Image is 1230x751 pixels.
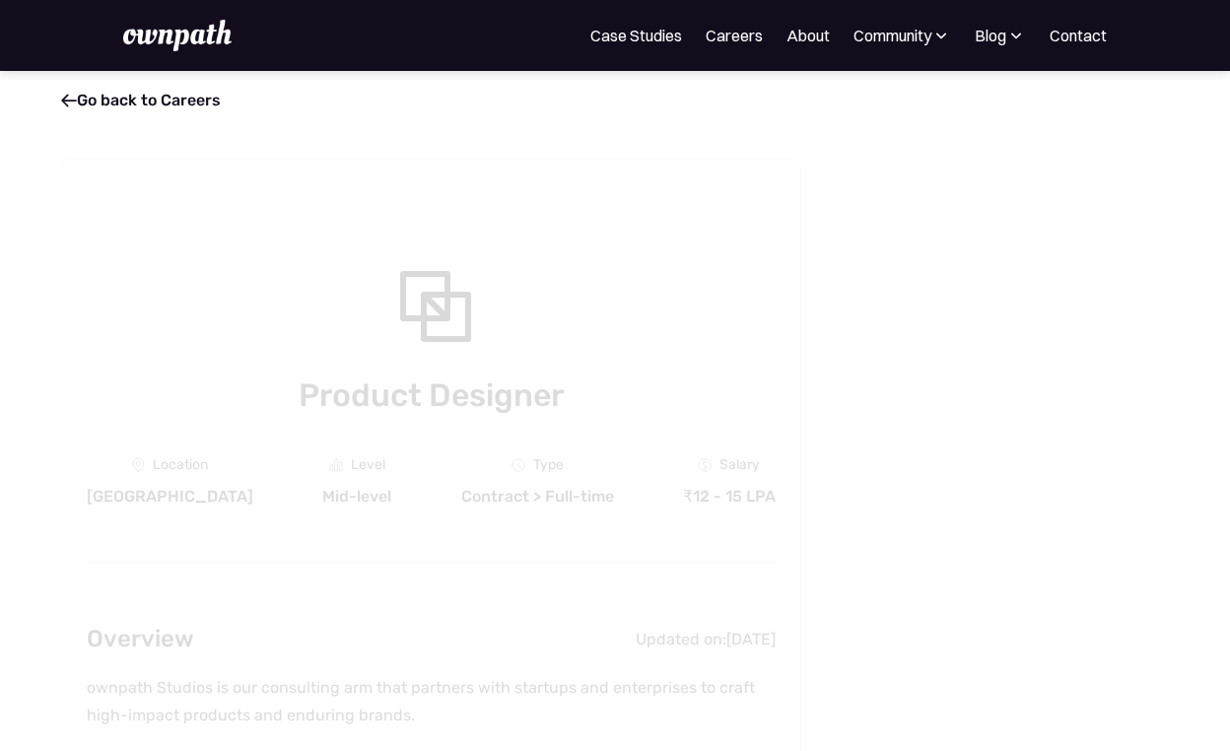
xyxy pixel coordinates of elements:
[153,457,208,473] div: Location
[461,487,614,507] div: Contract > Full-time
[533,457,564,473] div: Type
[975,24,1006,47] div: Blog
[854,24,951,47] div: Community
[636,629,726,649] div: Updated on:
[87,373,776,418] h1: Product Designer
[351,457,385,473] div: Level
[854,24,931,47] div: Community
[720,457,761,473] div: Salary
[683,487,776,507] div: ₹12 - 15 LPA
[512,458,525,472] img: Clock Icon - Job Board X Webflow Template
[1050,24,1107,47] a: Contact
[132,457,145,473] img: Location Icon - Job Board X Webflow Template
[786,24,830,47] a: About
[706,24,763,47] a: Careers
[329,458,343,472] img: Graph Icon - Job Board X Webflow Template
[87,674,776,729] p: ownpath Studios is our consulting arm that partners with startups and enterprises to craft high-i...
[87,620,194,658] h2: Overview
[590,24,682,47] a: Case Studies
[61,91,221,109] a: Go back to Careers
[975,24,1026,47] div: Blog
[61,91,77,110] span: 
[323,487,392,507] div: Mid-level
[699,458,713,472] img: Money Icon - Job Board X Webflow Template
[726,629,776,649] div: [DATE]
[87,487,253,507] div: [GEOGRAPHIC_DATA]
